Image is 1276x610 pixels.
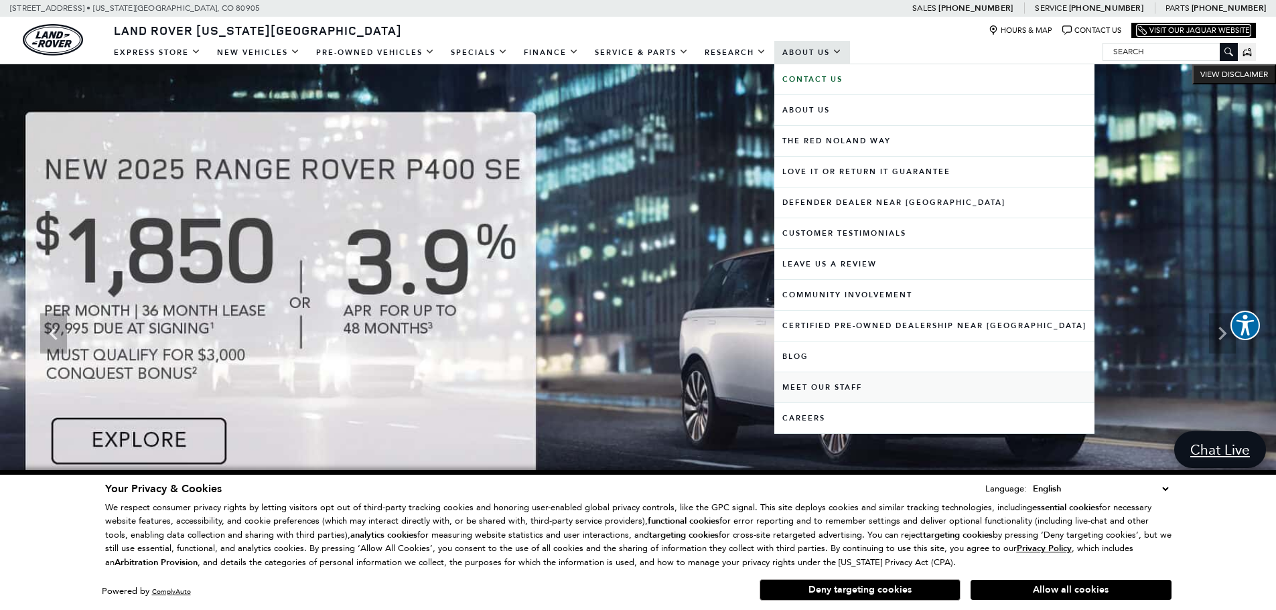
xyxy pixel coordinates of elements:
select: Language Select [1030,481,1172,496]
div: Next [1209,313,1236,354]
a: [PHONE_NUMBER] [1069,3,1143,13]
span: Your Privacy & Cookies [105,481,222,496]
div: Powered by [102,587,191,596]
a: About Us [774,41,850,64]
a: Careers [774,403,1094,433]
a: ComplyAuto [152,587,191,596]
a: Service & Parts [587,41,697,64]
nav: Main Navigation [106,41,850,64]
a: [STREET_ADDRESS] • [US_STATE][GEOGRAPHIC_DATA], CO 80905 [10,3,260,13]
a: Chat Live [1174,431,1266,468]
a: Customer Testimonials [774,218,1094,248]
u: Privacy Policy [1017,542,1072,554]
a: Love It or Return It Guarantee [774,157,1094,187]
a: [PHONE_NUMBER] [1192,3,1266,13]
input: Search [1103,44,1237,60]
strong: functional cookies [648,515,719,527]
button: Deny targeting cookies [760,579,961,601]
span: Parts [1165,3,1190,13]
span: Land Rover [US_STATE][GEOGRAPHIC_DATA] [114,22,402,38]
a: Pre-Owned Vehicles [308,41,443,64]
a: Land Rover [US_STATE][GEOGRAPHIC_DATA] [106,22,410,38]
a: Specials [443,41,516,64]
a: Community Involvement [774,280,1094,310]
div: Language: [985,484,1027,493]
a: Meet Our Staff [774,372,1094,402]
strong: analytics cookies [350,529,417,541]
img: Land Rover [23,24,83,56]
a: Certified Pre-Owned Dealership near [GEOGRAPHIC_DATA] [774,311,1094,341]
div: Previous [40,313,67,354]
span: Service [1035,3,1066,13]
button: Explore your accessibility options [1230,311,1260,340]
a: EXPRESS STORE [106,41,209,64]
span: VIEW DISCLAIMER [1200,69,1268,80]
b: Contact Us [782,74,843,84]
button: Allow all cookies [971,580,1172,600]
a: Defender Dealer near [GEOGRAPHIC_DATA] [774,187,1094,218]
strong: Arbitration Provision [115,556,198,568]
span: Sales [912,3,936,13]
strong: targeting cookies [649,529,719,541]
a: Hours & Map [989,25,1052,35]
span: Chat Live [1184,441,1257,459]
p: We respect consumer privacy rights by letting visitors opt out of third-party tracking cookies an... [105,501,1172,570]
strong: targeting cookies [923,529,993,541]
a: About Us [774,95,1094,125]
a: Contact Us [1062,25,1121,35]
strong: essential cookies [1032,502,1099,514]
a: The Red Noland Way [774,126,1094,156]
a: Research [697,41,774,64]
a: Blog [774,341,1094,372]
aside: Accessibility Help Desk [1230,311,1260,343]
a: [PHONE_NUMBER] [938,3,1013,13]
a: Finance [516,41,587,64]
a: Visit Our Jaguar Website [1137,25,1250,35]
a: New Vehicles [209,41,308,64]
a: Leave Us A Review [774,249,1094,279]
a: land-rover [23,24,83,56]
